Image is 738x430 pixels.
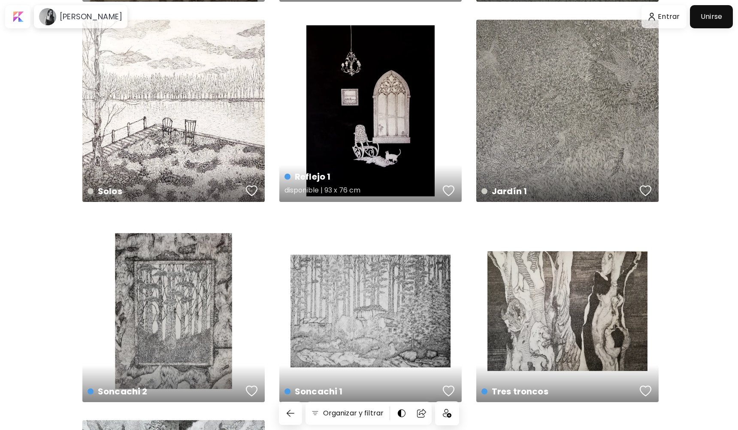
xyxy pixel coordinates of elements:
h4: Jardín 1 [481,185,637,198]
h4: Solos [88,185,243,198]
h4: Reflejo 1 [284,170,440,183]
button: favorites [244,382,260,400]
a: Reflejo 1disponible | 93 x 76 cmfavoriteshttps://cdn.kaleido.art/CDN/Artwork/26642/Primary/medium... [279,20,462,202]
a: Soncachi 2favoriteshttps://cdn.kaleido.art/CDN/Artwork/26634/Primary/medium.webp?updated=125672 [82,220,265,402]
a: Solosfavoriteshttps://cdn.kaleido.art/CDN/Artwork/26649/Primary/medium.webp?updated=125727 [82,20,265,202]
a: Soncachi 1favoriteshttps://cdn.kaleido.art/CDN/Artwork/26631/Primary/medium.webp?updated=125653 [279,220,462,402]
a: back [279,402,305,425]
h6: Organizar y filtrar [323,408,384,418]
h4: Soncachi 2 [88,385,243,398]
img: icon [443,409,451,418]
img: back [285,408,296,418]
a: Unirse [690,5,733,28]
h4: Tres troncos [481,385,637,398]
button: favorites [244,182,260,199]
button: favorites [638,182,654,199]
a: Tres troncosfavoriteshttps://cdn.kaleido.art/CDN/Artwork/26628/Primary/medium.webp?updated=125642 [476,220,659,402]
button: favorites [441,182,457,199]
h5: disponible | 93 x 76 cm [284,183,440,200]
button: favorites [441,382,457,400]
h4: Soncachi 1 [284,385,440,398]
button: favorites [638,382,654,400]
button: back [279,402,302,425]
a: Jardín 1favoriteshttps://cdn.kaleido.art/CDN/Artwork/26640/Primary/medium.webp?updated=125696 [476,20,659,202]
h6: [PERSON_NAME] [60,12,122,22]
